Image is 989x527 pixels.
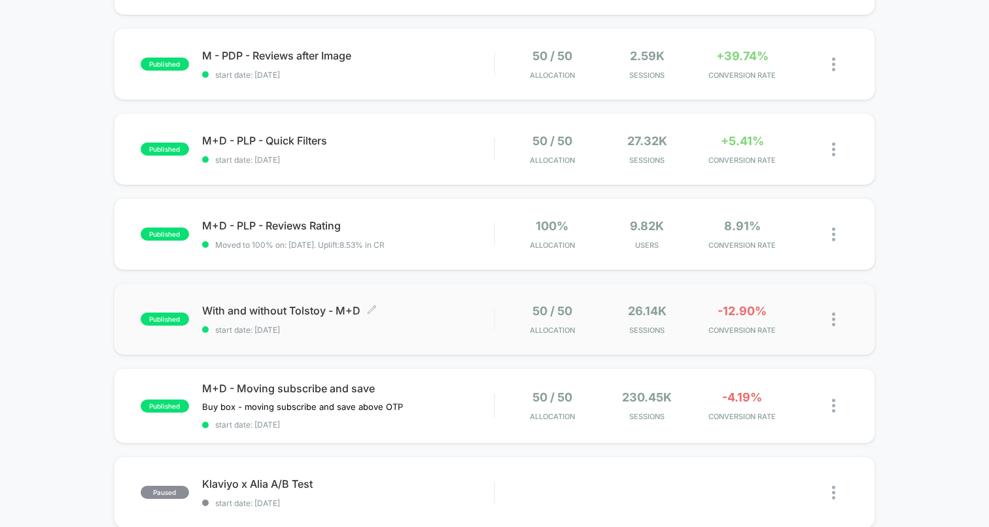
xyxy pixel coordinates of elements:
span: start date: [DATE] [202,420,494,430]
span: Klaviyo x Alia A/B Test [202,477,494,490]
span: Allocation [530,156,575,165]
span: published [141,399,189,413]
span: published [141,313,189,326]
span: published [141,228,189,241]
span: Allocation [530,71,575,80]
span: Sessions [603,412,691,421]
span: Allocation [530,412,575,421]
span: 2.59k [630,49,665,63]
span: 27.32k [627,134,667,148]
span: +5.41% [721,134,764,148]
span: start date: [DATE] [202,498,494,508]
span: 50 / 50 [532,304,572,318]
span: M - PDP - Reviews after Image [202,49,494,62]
span: M+D - PLP - Quick Filters [202,134,494,147]
span: published [141,58,189,71]
img: close [832,228,835,241]
span: CONVERSION RATE [698,71,786,80]
span: published [141,143,189,156]
span: paused [141,486,189,499]
span: start date: [DATE] [202,325,494,335]
span: 9.82k [630,219,664,233]
span: CONVERSION RATE [698,326,786,335]
span: Buy box - moving subscribe and save above OTP [202,401,403,412]
span: 50 / 50 [532,49,572,63]
img: close [832,143,835,156]
span: CONVERSION RATE [698,241,786,250]
span: Allocation [530,326,575,335]
span: 8.91% [724,219,761,233]
span: -4.19% [722,390,762,404]
span: Sessions [603,156,691,165]
span: Allocation [530,241,575,250]
span: With and without Tolstoy - M+D [202,304,494,317]
span: 26.14k [628,304,667,318]
img: close [832,58,835,71]
span: 100% [536,219,568,233]
span: start date: [DATE] [202,155,494,165]
span: CONVERSION RATE [698,156,786,165]
span: Sessions [603,326,691,335]
span: CONVERSION RATE [698,412,786,421]
img: close [832,399,835,413]
span: Users [603,241,691,250]
span: M+D - Moving subscribe and save [202,382,494,395]
span: +39.74% [716,49,769,63]
span: 50 / 50 [532,134,572,148]
img: close [832,486,835,500]
span: M+D - PLP - Reviews Rating [202,219,494,232]
span: Moved to 100% on: [DATE] . Uplift: 8.53% in CR [215,240,385,250]
span: 230.45k [622,390,672,404]
span: Sessions [603,71,691,80]
span: 50 / 50 [532,390,572,404]
span: -12.90% [718,304,767,318]
img: close [832,313,835,326]
span: start date: [DATE] [202,70,494,80]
